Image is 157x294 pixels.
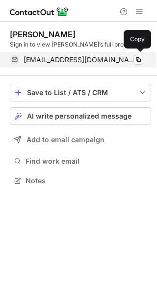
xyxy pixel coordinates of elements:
div: [PERSON_NAME] [10,29,76,39]
div: Sign in to view [PERSON_NAME]’s full profile [10,40,151,49]
span: Notes [26,176,147,185]
div: Save to List / ATS / CRM [27,89,134,97]
button: AI write personalized message [10,107,151,125]
button: Notes [10,174,151,188]
span: [EMAIL_ADDRESS][DOMAIN_NAME] [24,55,136,64]
button: Add to email campaign [10,131,151,148]
span: AI write personalized message [27,112,131,120]
img: ContactOut v5.3.10 [10,6,69,18]
button: save-profile-one-click [10,84,151,101]
button: Find work email [10,154,151,168]
span: Add to email campaign [26,136,105,144]
span: Find work email [26,157,147,166]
